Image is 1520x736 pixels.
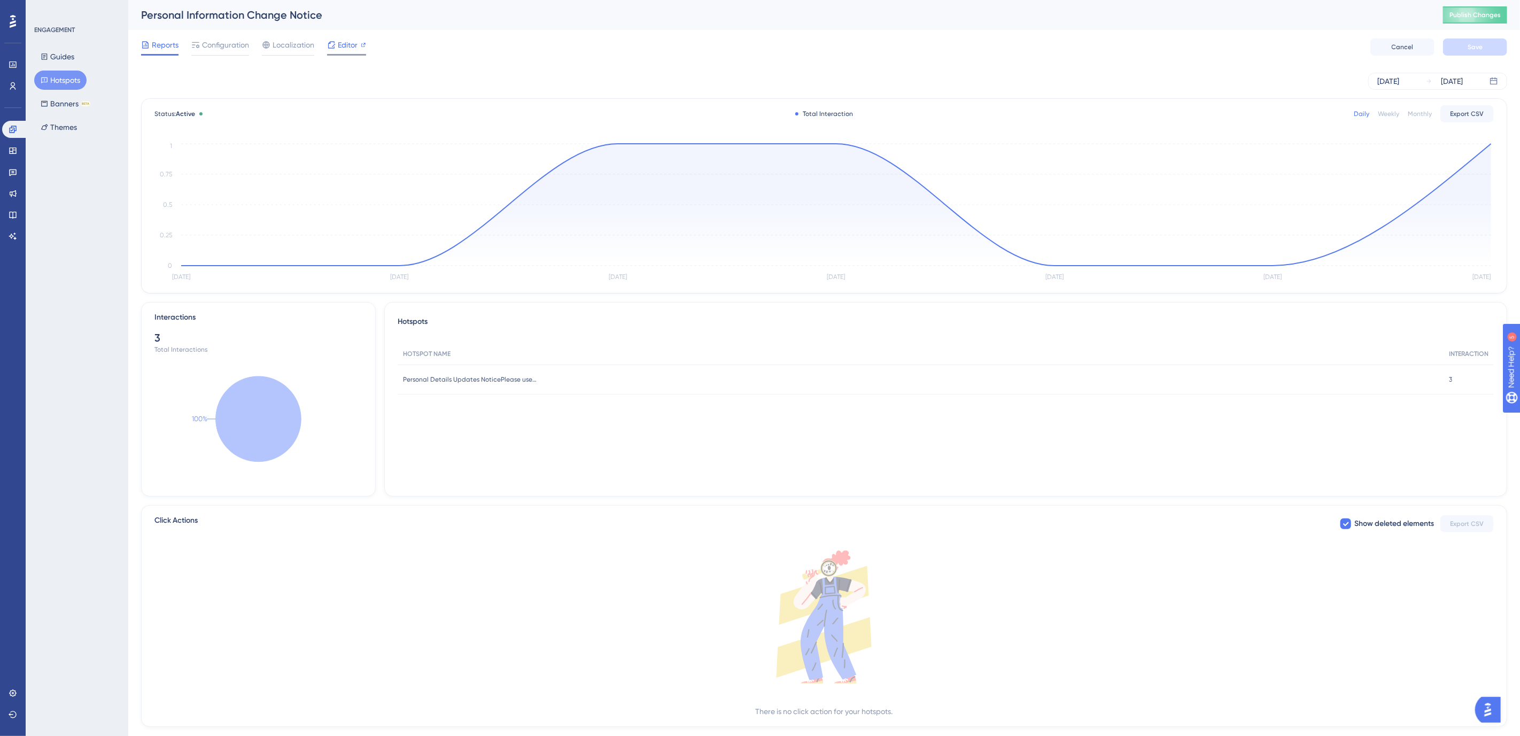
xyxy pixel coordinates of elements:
tspan: 0.25 [160,231,172,239]
span: Configuration [202,38,249,51]
span: Need Help? [25,3,67,16]
text: 100% [192,415,207,423]
span: 3 [1449,375,1452,384]
button: Publish Changes [1443,6,1507,24]
button: Save [1443,38,1507,56]
span: Status: [154,110,195,118]
div: BETA [81,101,90,106]
span: Editor [338,38,358,51]
button: Export CSV [1440,105,1494,122]
div: Weekly [1378,110,1399,118]
span: Reports [152,38,179,51]
span: Export CSV [1451,110,1484,118]
span: Show deleted elements [1354,517,1434,530]
div: There is no click action for your hotspots. [756,705,893,718]
tspan: [DATE] [172,274,190,281]
tspan: [DATE] [1472,274,1491,281]
div: ENGAGEMENT [34,26,75,34]
div: [DATE] [1441,75,1463,88]
div: Total Interaction [795,110,853,118]
span: Publish Changes [1449,11,1501,19]
tspan: 1 [170,142,172,150]
div: [DATE] [1377,75,1399,88]
div: 5 [74,5,77,14]
tspan: 0 [168,262,172,269]
iframe: UserGuiding AI Assistant Launcher [1475,694,1507,726]
tspan: [DATE] [1264,274,1282,281]
div: Monthly [1408,110,1432,118]
div: Interactions [154,311,196,324]
button: Hotspots [34,71,87,90]
tspan: [DATE] [609,274,627,281]
span: Localization [273,38,314,51]
div: 3 [154,330,362,345]
button: Cancel [1370,38,1434,56]
tspan: [DATE] [391,274,409,281]
span: Active [176,110,195,118]
span: Export CSV [1451,520,1484,528]
span: Personal Details Updates NoticePlease use your complete legal name when entering personal details... [403,375,537,384]
button: Guides [34,47,81,66]
button: Export CSV [1440,515,1494,532]
tspan: [DATE] [827,274,846,281]
span: INTERACTION [1449,350,1488,358]
button: BannersBETA [34,94,97,113]
tspan: 0.75 [160,171,172,178]
span: Hotspots [398,315,428,335]
span: Save [1468,43,1483,51]
span: Cancel [1392,43,1414,51]
span: HOTSPOT NAME [403,350,451,358]
div: Personal Information Change Notice [141,7,1416,22]
div: Daily [1354,110,1369,118]
tspan: 0.5 [163,201,172,208]
tspan: [DATE] [1045,274,1064,281]
span: Click Actions [154,514,198,533]
button: Themes [34,118,83,137]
